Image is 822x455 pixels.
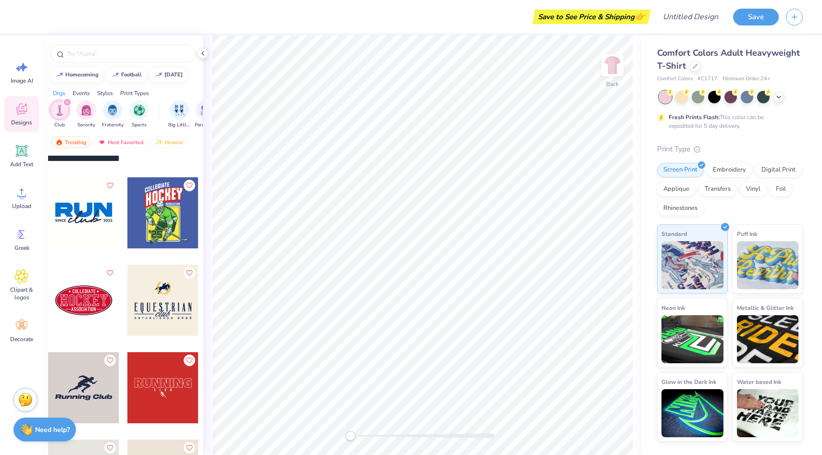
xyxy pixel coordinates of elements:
img: Standard [661,241,723,289]
div: Back [606,80,619,88]
div: filter for Fraternity [102,100,124,129]
div: Vinyl [740,182,767,197]
input: Try "Alpha" [66,49,189,59]
button: Like [104,442,116,454]
div: Print Types [120,89,149,98]
img: Fraternity Image [107,105,118,116]
span: Standard [661,229,687,239]
button: filter button [129,100,149,129]
button: Save [733,9,779,25]
div: filter for Sports [129,100,149,129]
button: filter button [76,100,96,129]
img: trend_line.gif [155,72,162,78]
img: Big Little Reveal Image [174,105,185,116]
div: Newest [151,136,187,148]
span: 👉 [635,11,645,22]
span: Minimum Order: 24 + [722,75,771,83]
img: Parent's Weekend Image [200,105,212,116]
div: filter for Big Little Reveal [168,100,190,129]
img: Water based Ink [737,389,799,437]
div: Save to See Price & Shipping [535,10,648,24]
button: Like [104,180,116,191]
span: Metallic & Glitter Ink [737,303,794,313]
img: trending.gif [55,139,63,146]
img: Sorority Image [81,105,92,116]
button: [DATE] [149,68,187,82]
img: newest.gif [155,139,163,146]
img: Club Image [54,105,65,116]
span: Parent's Weekend [195,122,217,129]
div: This color can be expedited for 5 day delivery. [669,113,787,130]
img: Puff Ink [737,241,799,289]
span: Clipart & logos [6,286,37,301]
div: Transfers [698,182,737,197]
button: Like [104,355,116,366]
img: Metallic & Glitter Ink [737,315,799,363]
button: Like [184,267,195,279]
span: Sports [132,122,147,129]
img: trend_line.gif [56,72,63,78]
strong: Need help? [35,425,70,434]
div: Digital Print [755,163,802,177]
div: filter for Sorority [76,100,96,129]
div: Foil [770,182,792,197]
div: Accessibility label [346,431,355,441]
span: Big Little Reveal [168,122,190,129]
span: Upload [12,202,31,210]
span: Club [54,122,65,129]
button: Like [184,355,195,366]
span: Water based Ink [737,377,781,387]
button: filter button [102,100,124,129]
button: filter button [195,100,217,129]
span: # C1717 [697,75,718,83]
span: Sorority [77,122,95,129]
img: Sports Image [134,105,145,116]
img: Back [603,56,622,75]
div: Orgs [53,89,65,98]
span: Fraternity [102,122,124,129]
div: Styles [97,89,113,98]
button: football [106,68,146,82]
div: Embroidery [707,163,752,177]
div: halloween [164,72,183,77]
button: Like [184,442,195,454]
button: filter button [50,100,69,129]
img: most_fav.gif [98,139,106,146]
div: Most Favorited [94,136,148,148]
span: Greek [14,244,29,252]
img: trend_line.gif [112,72,119,78]
button: homecoming [50,68,103,82]
span: Image AI [11,77,33,85]
div: filter for Club [50,100,69,129]
span: Comfort Colors Adult Heavyweight T-Shirt [657,47,800,72]
img: Neon Ink [661,315,723,363]
span: Add Text [10,160,33,168]
div: Rhinestones [657,201,704,216]
input: Untitled Design [655,7,726,26]
div: football [121,72,142,77]
button: Like [104,267,116,279]
div: Print Type [657,144,803,155]
span: Decorate [10,335,33,343]
div: homecoming [65,72,99,77]
div: Events [73,89,90,98]
img: Glow in the Dark Ink [661,389,723,437]
button: Like [184,180,195,191]
div: Trending [51,136,91,148]
button: filter button [168,100,190,129]
span: Neon Ink [661,303,685,313]
span: Designs [11,119,32,126]
span: Puff Ink [737,229,757,239]
div: Screen Print [657,163,704,177]
span: Comfort Colors [657,75,693,83]
div: Applique [657,182,696,197]
strong: Fresh Prints Flash: [669,113,720,121]
span: Glow in the Dark Ink [661,377,716,387]
div: filter for Parent's Weekend [195,100,217,129]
